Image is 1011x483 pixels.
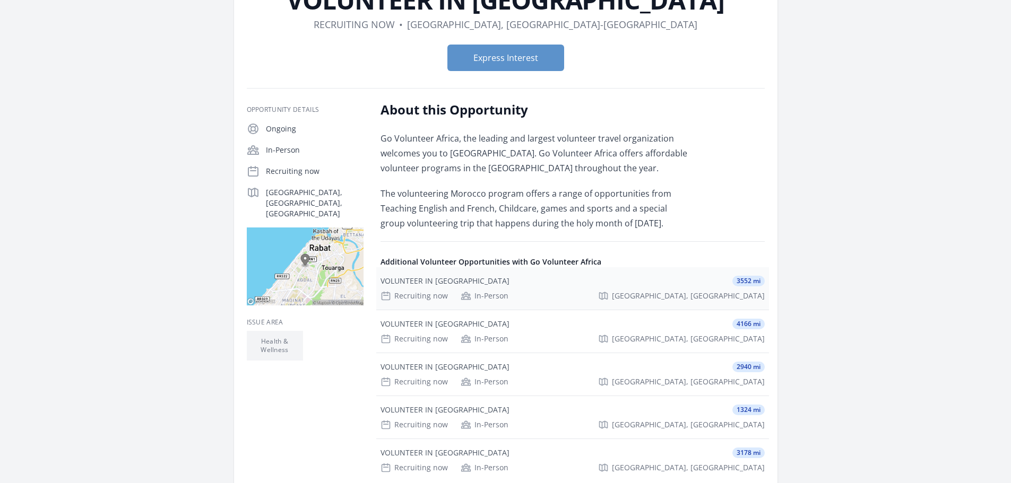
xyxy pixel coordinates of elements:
h2: About this Opportunity [381,101,691,118]
a: VOLUNTEER IN [GEOGRAPHIC_DATA] 2940 mi Recruiting now In-Person [GEOGRAPHIC_DATA], [GEOGRAPHIC_DATA] [376,353,769,396]
dd: [GEOGRAPHIC_DATA], [GEOGRAPHIC_DATA]-[GEOGRAPHIC_DATA] [407,17,697,32]
div: Recruiting now [381,419,448,430]
h4: Additional Volunteer Opportunities with Go Volunteer Africa [381,257,765,267]
span: [GEOGRAPHIC_DATA], [GEOGRAPHIC_DATA] [612,291,765,301]
div: Recruiting now [381,291,448,301]
div: Recruiting now [381,376,448,387]
h3: Opportunity Details [247,106,364,114]
a: VOLUNTEER IN [GEOGRAPHIC_DATA] 4166 mi Recruiting now In-Person [GEOGRAPHIC_DATA], [GEOGRAPHIC_DATA] [376,310,769,353]
div: Recruiting now [381,462,448,473]
span: 3178 mi [732,447,765,458]
div: In-Person [461,419,508,430]
dd: Recruiting now [314,17,395,32]
div: VOLUNTEER IN [GEOGRAPHIC_DATA] [381,362,509,372]
a: VOLUNTEER IN [GEOGRAPHIC_DATA] 1324 mi Recruiting now In-Person [GEOGRAPHIC_DATA], [GEOGRAPHIC_DATA] [376,396,769,438]
div: In-Person [461,462,508,473]
span: [GEOGRAPHIC_DATA], [GEOGRAPHIC_DATA] [612,376,765,387]
span: [GEOGRAPHIC_DATA], [GEOGRAPHIC_DATA] [612,419,765,430]
button: Express Interest [447,45,564,71]
p: The volunteering Morocco program offers a range of opportunities from Teaching English and French... [381,186,691,231]
span: [GEOGRAPHIC_DATA], [GEOGRAPHIC_DATA] [612,333,765,344]
p: Ongoing [266,124,364,134]
span: 3552 mi [732,276,765,286]
span: 2940 mi [732,362,765,372]
div: Recruiting now [381,333,448,344]
div: In-Person [461,291,508,301]
p: Recruiting now [266,166,364,177]
p: Go Volunteer Africa, the leading and largest volunteer travel organization welcomes you to [GEOGR... [381,131,691,175]
div: VOLUNTEER IN [GEOGRAPHIC_DATA] [381,319,509,329]
a: VOLUNTEER IN [GEOGRAPHIC_DATA] 3178 mi Recruiting now In-Person [GEOGRAPHIC_DATA], [GEOGRAPHIC_DATA] [376,439,769,481]
a: VOLUNTEER IN [GEOGRAPHIC_DATA] 3552 mi Recruiting now In-Person [GEOGRAPHIC_DATA], [GEOGRAPHIC_DATA] [376,267,769,310]
h3: Issue area [247,318,364,327]
p: [GEOGRAPHIC_DATA], [GEOGRAPHIC_DATA], [GEOGRAPHIC_DATA] [266,187,364,219]
div: In-Person [461,333,508,344]
li: Health & Wellness [247,331,303,361]
p: In-Person [266,145,364,155]
span: 4166 mi [732,319,765,329]
div: VOLUNTEER IN [GEOGRAPHIC_DATA] [381,405,509,415]
div: In-Person [461,376,508,387]
div: VOLUNTEER IN [GEOGRAPHIC_DATA] [381,276,509,286]
span: [GEOGRAPHIC_DATA], [GEOGRAPHIC_DATA] [612,462,765,473]
span: 1324 mi [732,405,765,415]
div: VOLUNTEER IN [GEOGRAPHIC_DATA] [381,447,509,458]
div: • [399,17,403,32]
img: Map [247,227,364,305]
